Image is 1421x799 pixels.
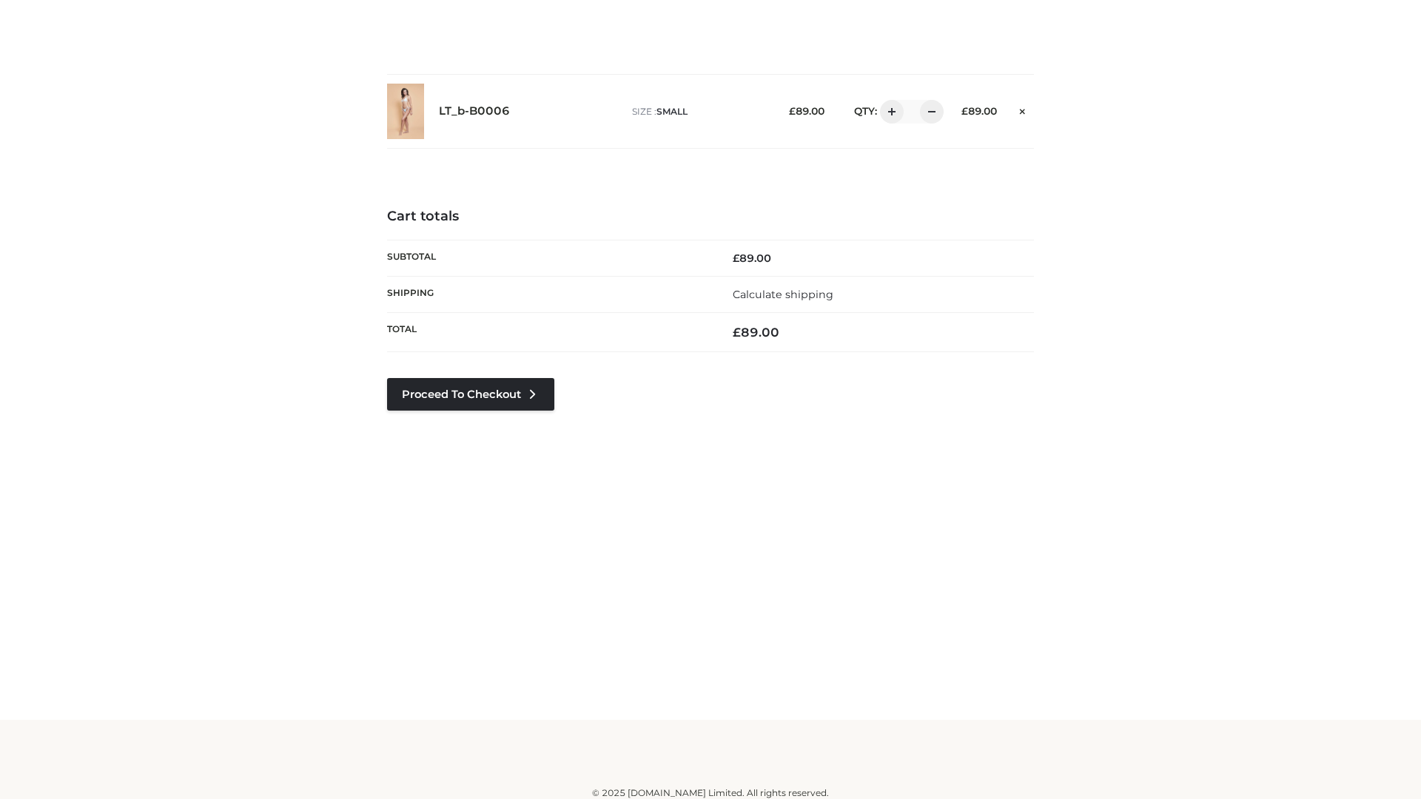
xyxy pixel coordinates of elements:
div: QTY: [839,100,938,124]
p: size : [632,105,766,118]
bdi: 89.00 [733,252,771,265]
bdi: 89.00 [733,325,779,340]
a: Proceed to Checkout [387,378,554,411]
a: Remove this item [1012,100,1034,119]
span: £ [733,252,739,265]
th: Total [387,313,710,352]
span: £ [789,105,796,117]
h4: Cart totals [387,209,1034,225]
a: Calculate shipping [733,288,833,301]
th: Subtotal [387,240,710,276]
th: Shipping [387,276,710,312]
a: LT_b-B0006 [439,104,510,118]
bdi: 89.00 [961,105,997,117]
span: £ [733,325,741,340]
bdi: 89.00 [789,105,824,117]
span: £ [961,105,968,117]
span: SMALL [656,106,688,117]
